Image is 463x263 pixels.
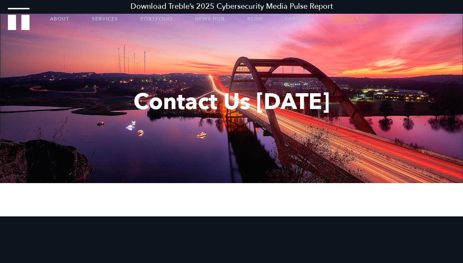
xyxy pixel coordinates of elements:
h1: Contact Us [DATE] [6,89,457,115]
a: News Hub [195,8,225,29]
a: Portfolio [140,8,172,29]
a: Treble Homepage [8,8,29,30]
a: Contact Us [332,8,368,29]
img: Treble logo [8,8,30,30]
a: Blog [247,8,263,29]
a: Careers [285,8,310,29]
a: About [50,8,69,29]
a: Services [92,8,118,29]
